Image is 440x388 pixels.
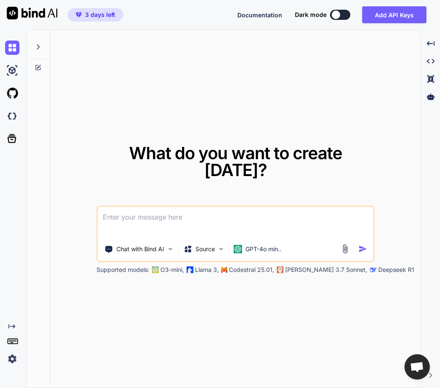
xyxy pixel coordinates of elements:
[195,266,219,274] p: Llama 3,
[96,266,149,274] p: Supported models:
[295,11,327,19] span: Dark mode
[221,267,227,273] img: Mistral-AI
[362,6,426,23] button: Add API Keys
[245,245,281,253] p: GPT-4o min..
[5,109,19,123] img: darkCloudIdeIcon
[152,266,159,273] img: GPT-4
[237,11,282,19] button: Documentation
[116,245,164,253] p: Chat with Bind AI
[160,266,184,274] p: O3-mini,
[195,245,215,253] p: Source
[358,244,367,253] img: icon
[229,266,274,274] p: Codestral 25.01,
[5,86,19,100] img: githubLight
[5,63,19,78] img: ai-studio
[217,245,225,252] img: Pick Models
[167,245,174,252] img: Pick Tools
[378,266,414,274] p: Deepseek R1
[5,41,19,55] img: chat
[68,8,123,22] button: premium3 days left
[129,143,342,180] span: What do you want to create [DATE]?
[370,266,377,273] img: claude
[7,7,58,19] img: Bind AI
[285,266,367,274] p: [PERSON_NAME] 3.7 Sonnet,
[404,354,430,380] a: Open chat
[76,12,82,17] img: premium
[277,266,283,273] img: claude
[234,245,242,253] img: GPT-4o mini
[85,11,115,19] span: 3 days left
[5,352,19,366] img: settings
[187,266,193,273] img: Llama2
[340,244,350,254] img: attachment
